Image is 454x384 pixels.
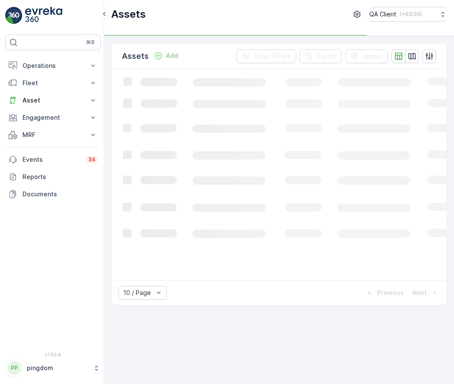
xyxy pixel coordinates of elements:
[22,173,97,181] p: Reports
[22,131,83,139] p: MRF
[5,126,101,144] button: MRF
[236,49,296,63] button: Clear Filters
[369,10,396,19] p: QA Client
[5,74,101,92] button: Fleet
[5,352,101,357] span: v 1.50.4
[5,57,101,74] button: Operations
[345,49,388,63] button: Import
[111,7,146,21] p: Assets
[22,113,83,122] p: Engagement
[88,156,96,163] p: 34
[150,51,182,61] button: Add
[25,7,62,24] img: logo_light-DOdMpM7g.png
[5,7,22,24] img: logo
[22,190,97,198] p: Documents
[317,52,337,61] p: Export
[377,288,404,297] p: Previous
[300,49,342,63] button: Export
[86,39,95,46] p: ⌘B
[7,361,21,375] div: PP
[363,52,383,61] p: Import
[412,288,440,298] button: Next
[5,186,101,203] a: Documents
[369,7,447,22] button: QA Client(+03:00)
[5,151,101,168] a: Events34
[166,51,178,60] p: Add
[364,288,405,298] button: Previous
[22,96,83,105] p: Asset
[5,168,101,186] a: Reports
[5,92,101,109] button: Asset
[5,109,101,126] button: Engagement
[412,288,427,297] p: Next
[22,155,81,164] p: Events
[5,359,101,377] button: PPpingdom
[253,52,291,61] p: Clear Filters
[122,50,149,62] p: Assets
[22,79,83,87] p: Fleet
[400,11,422,18] p: ( +03:00 )
[22,61,83,70] p: Operations
[27,364,89,372] p: pingdom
